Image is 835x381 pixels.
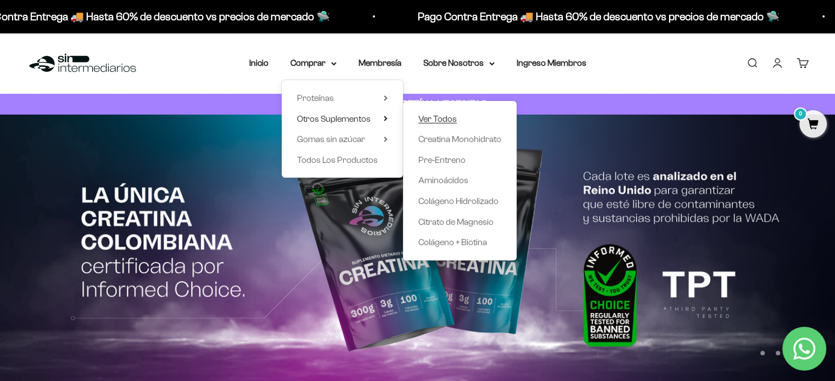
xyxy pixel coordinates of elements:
a: Ingreso Miembros [517,58,586,67]
span: Citrato de Magnesio [418,217,494,226]
mark: 0 [794,107,807,121]
a: Aminoácidos [418,173,501,187]
a: Ver Todos [418,112,501,126]
span: Colágeno + Biotina [418,237,487,247]
a: Citrato de Magnesio [418,215,501,229]
summary: Comprar [290,56,337,70]
span: Gomas sin azúcar [297,134,365,144]
a: Colágeno Hidrolizado [418,194,501,208]
span: Otros Suplementos [297,114,371,123]
span: Todos Los Productos [297,155,378,164]
a: Inicio [249,58,268,67]
a: Todos Los Productos [297,153,388,167]
a: Membresía [358,58,401,67]
span: Aminoácidos [418,175,468,185]
a: Creatina Monohidrato [418,132,501,146]
a: Pre-Entreno [418,153,501,167]
summary: Otros Suplementos [297,112,388,126]
p: Pago Contra Entrega 🚚 Hasta 60% de descuento vs precios de mercado 🛸 [418,8,780,25]
span: Pre-Entreno [418,155,466,164]
span: Ver Todos [418,114,457,123]
a: 0 [799,119,827,131]
span: Proteínas [297,93,334,103]
span: Creatina Monohidrato [418,134,501,144]
a: Colágeno + Biotina [418,235,501,249]
summary: Proteínas [297,91,388,105]
summary: Sobre Nosotros [423,56,495,70]
span: Colágeno Hidrolizado [418,196,498,206]
summary: Gomas sin azúcar [297,132,388,146]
